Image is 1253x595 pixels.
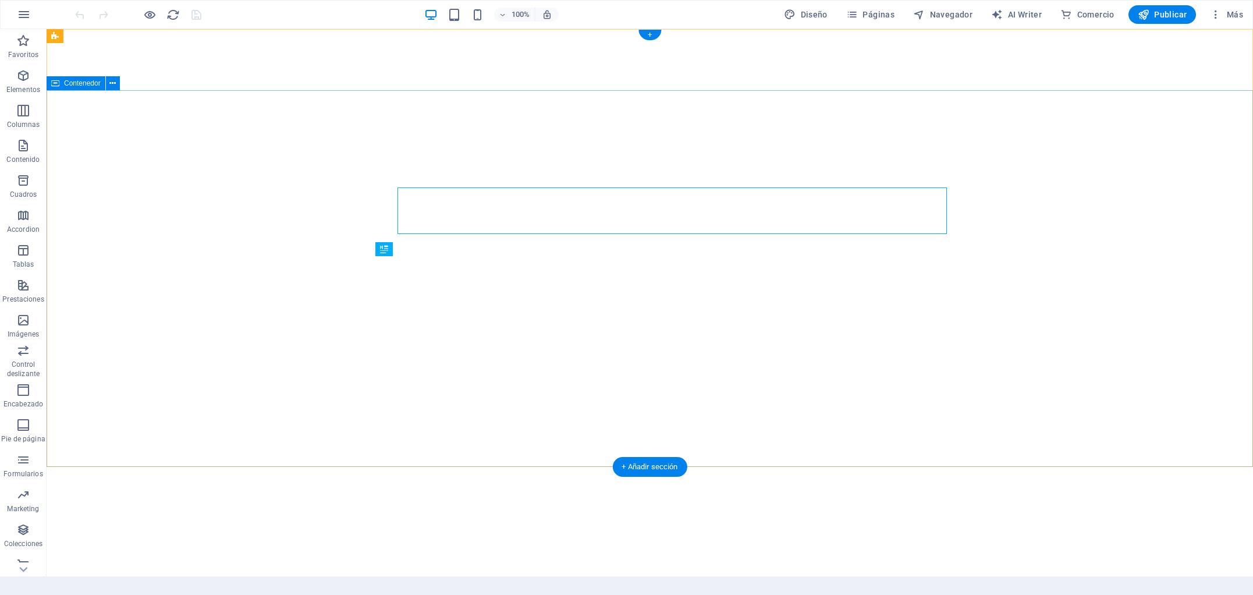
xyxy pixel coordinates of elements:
[1060,9,1114,20] span: Comercio
[986,5,1046,24] button: AI Writer
[7,225,40,234] p: Accordion
[8,330,39,339] p: Imágenes
[779,5,832,24] div: Diseño (Ctrl+Alt+Y)
[638,30,661,40] div: +
[846,9,895,20] span: Páginas
[784,9,828,20] span: Diseño
[8,50,38,59] p: Favoritos
[913,9,972,20] span: Navegador
[494,8,535,22] button: 100%
[6,85,40,94] p: Elementos
[3,399,43,409] p: Encabezado
[908,5,977,24] button: Navegador
[3,469,42,479] p: Formularios
[10,190,37,199] p: Cuadros
[2,295,44,304] p: Prestaciones
[143,8,157,22] button: Haz clic para salir del modo de previsualización y seguir editando
[6,155,40,164] p: Contenido
[1138,9,1187,20] span: Publicar
[779,5,832,24] button: Diseño
[991,9,1042,20] span: AI Writer
[1210,9,1243,20] span: Más
[1205,5,1248,24] button: Más
[4,539,42,548] p: Colecciones
[64,80,101,87] span: Contenedor
[1,434,45,444] p: Pie de página
[542,9,552,20] i: Al redimensionar, ajustar el nivel de zoom automáticamente para ajustarse al dispositivo elegido.
[512,8,530,22] h6: 100%
[1128,5,1197,24] button: Publicar
[166,8,180,22] button: reload
[7,504,39,513] p: Marketing
[166,8,180,22] i: Volver a cargar página
[7,120,40,129] p: Columnas
[1056,5,1119,24] button: Comercio
[842,5,899,24] button: Páginas
[13,260,34,269] p: Tablas
[612,457,687,477] div: + Añadir sección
